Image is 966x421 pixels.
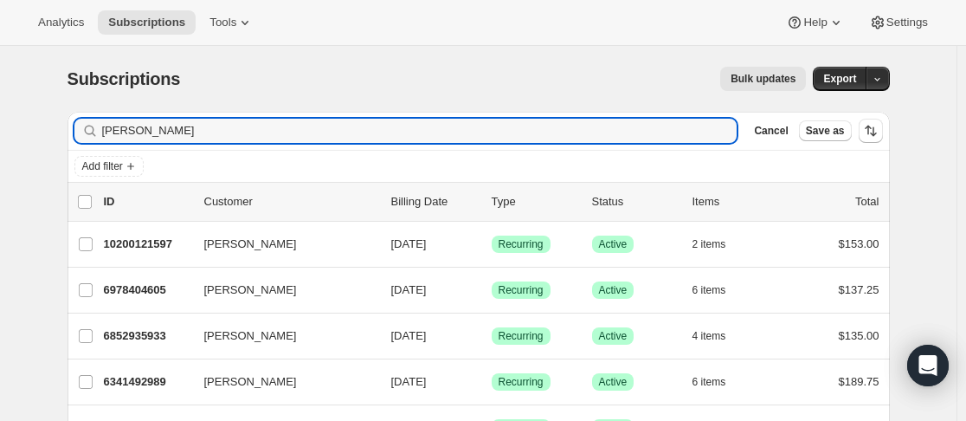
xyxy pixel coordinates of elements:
[592,193,679,210] p: Status
[199,10,264,35] button: Tools
[194,368,367,396] button: [PERSON_NAME]
[692,329,726,343] span: 4 items
[692,278,745,302] button: 6 items
[104,278,879,302] div: 6978404605[PERSON_NAME][DATE]SuccessRecurringSuccessActive6 items$137.25
[599,329,628,343] span: Active
[823,72,856,86] span: Export
[391,329,427,342] span: [DATE]
[104,282,190,299] p: 6978404605
[907,345,949,386] div: Open Intercom Messenger
[104,324,879,348] div: 6852935933[PERSON_NAME][DATE]SuccessRecurringSuccessActive4 items$135.00
[391,375,427,388] span: [DATE]
[499,375,544,389] span: Recurring
[839,375,879,388] span: $189.75
[204,236,297,253] span: [PERSON_NAME]
[499,329,544,343] span: Recurring
[731,72,795,86] span: Bulk updates
[204,327,297,345] span: [PERSON_NAME]
[74,156,144,177] button: Add filter
[886,16,928,29] span: Settings
[104,236,190,253] p: 10200121597
[692,283,726,297] span: 6 items
[492,193,578,210] div: Type
[499,283,544,297] span: Recurring
[813,67,866,91] button: Export
[204,373,297,391] span: [PERSON_NAME]
[754,124,788,138] span: Cancel
[839,237,879,250] span: $153.00
[839,329,879,342] span: $135.00
[108,16,185,29] span: Subscriptions
[859,10,938,35] button: Settings
[803,16,827,29] span: Help
[104,193,879,210] div: IDCustomerBilling DateTypeStatusItemsTotal
[692,375,726,389] span: 6 items
[104,193,190,210] p: ID
[599,283,628,297] span: Active
[839,283,879,296] span: $137.25
[692,237,726,251] span: 2 items
[104,232,879,256] div: 10200121597[PERSON_NAME][DATE]SuccessRecurringSuccessActive2 items$153.00
[692,193,779,210] div: Items
[692,324,745,348] button: 4 items
[68,69,181,88] span: Subscriptions
[391,193,478,210] p: Billing Date
[391,237,427,250] span: [DATE]
[104,327,190,345] p: 6852935933
[776,10,854,35] button: Help
[102,119,737,143] input: Filter subscribers
[104,370,879,394] div: 6341492989[PERSON_NAME][DATE]SuccessRecurringSuccessActive6 items$189.75
[692,370,745,394] button: 6 items
[194,230,367,258] button: [PERSON_NAME]
[204,193,377,210] p: Customer
[855,193,879,210] p: Total
[204,282,297,299] span: [PERSON_NAME]
[599,375,628,389] span: Active
[209,16,236,29] span: Tools
[720,67,806,91] button: Bulk updates
[692,232,745,256] button: 2 items
[104,373,190,391] p: 6341492989
[806,124,845,138] span: Save as
[747,120,795,141] button: Cancel
[98,10,196,35] button: Subscriptions
[799,120,852,141] button: Save as
[38,16,84,29] span: Analytics
[194,322,367,350] button: [PERSON_NAME]
[82,159,123,173] span: Add filter
[28,10,94,35] button: Analytics
[599,237,628,251] span: Active
[499,237,544,251] span: Recurring
[194,276,367,304] button: [PERSON_NAME]
[391,283,427,296] span: [DATE]
[859,119,883,143] button: Sort the results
